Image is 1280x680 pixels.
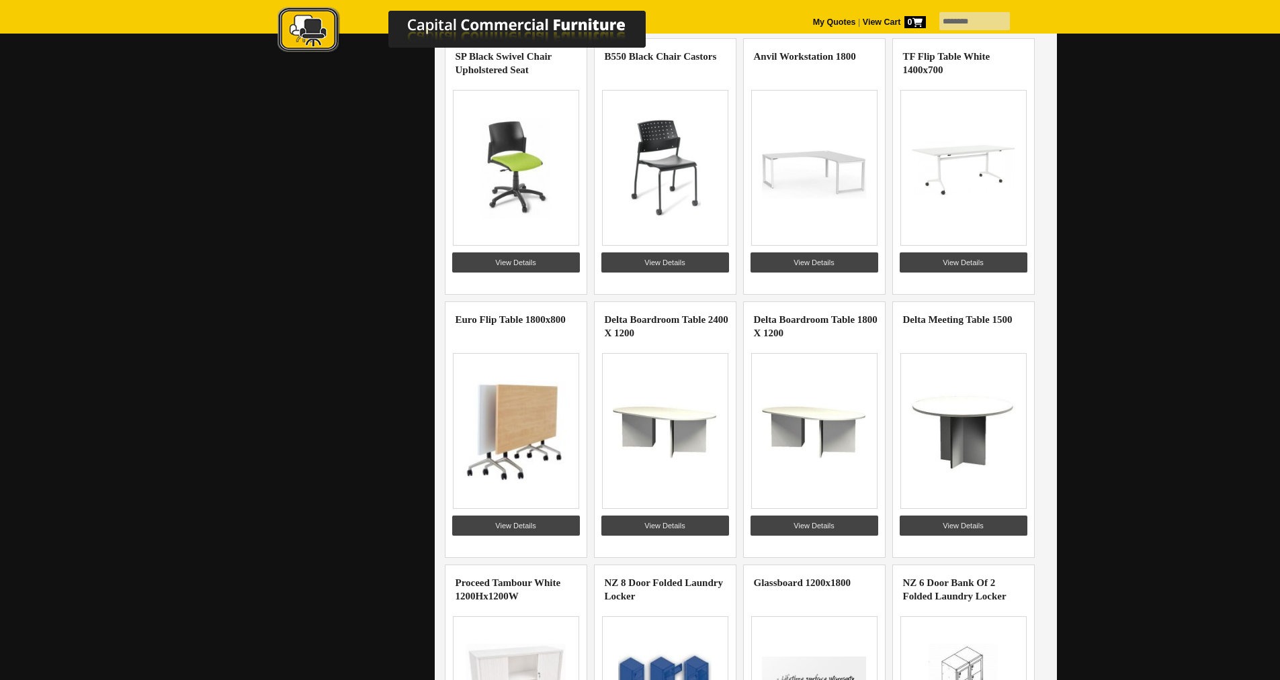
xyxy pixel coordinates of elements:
[452,516,580,536] a: View Details
[241,7,711,56] img: Capital Commercial Furniture Logo
[605,314,728,338] a: Delta Boardroom Table 2400 X 1200
[751,516,878,536] a: View Details
[900,252,1027,273] a: View Details
[452,252,580,273] a: View Details
[754,577,851,588] a: Glassboard 1200x1800
[754,314,878,338] a: Delta Boardroom Table 1800 X 1200
[605,577,723,601] a: NZ 8 Door Folded Laundry Locker
[904,16,926,28] span: 0
[241,7,711,60] a: Capital Commercial Furniture Logo
[903,314,1013,325] a: Delta Meeting Table 1500
[754,51,856,62] a: Anvil Workstation 1800
[456,314,566,325] a: Euro Flip Table 1800x800
[860,17,925,27] a: View Cart0
[456,577,561,601] a: Proceed Tambour White 1200Hx1200W
[601,252,729,273] a: View Details
[601,516,729,536] a: View Details
[863,17,926,27] strong: View Cart
[900,516,1027,536] a: View Details
[903,51,990,75] a: TF Flip Table White 1400x700
[813,17,856,27] a: My Quotes
[751,252,878,273] a: View Details
[903,577,1007,601] a: NZ 6 Door Bank Of 2 Folded Laundry Locker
